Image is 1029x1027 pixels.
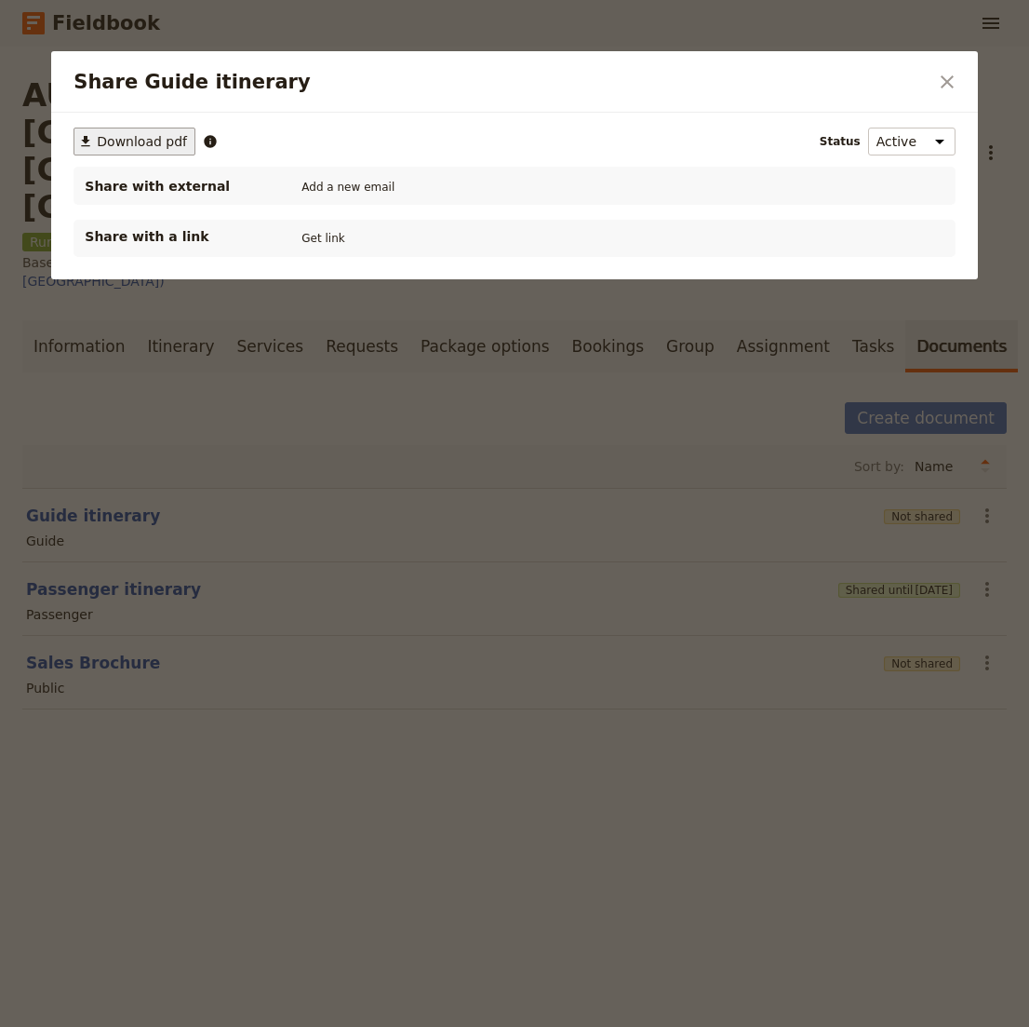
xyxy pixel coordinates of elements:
[820,134,861,149] span: Status
[297,228,349,249] button: Get link
[73,128,195,155] button: ​Download pdf
[97,132,187,151] span: Download pdf
[85,227,271,246] p: Share with a link
[868,128,955,155] select: Status
[931,66,963,98] button: Close dialog
[85,177,271,196] span: Share with external
[297,177,399,197] button: Add a new email
[73,68,927,96] h2: Share Guide itinerary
